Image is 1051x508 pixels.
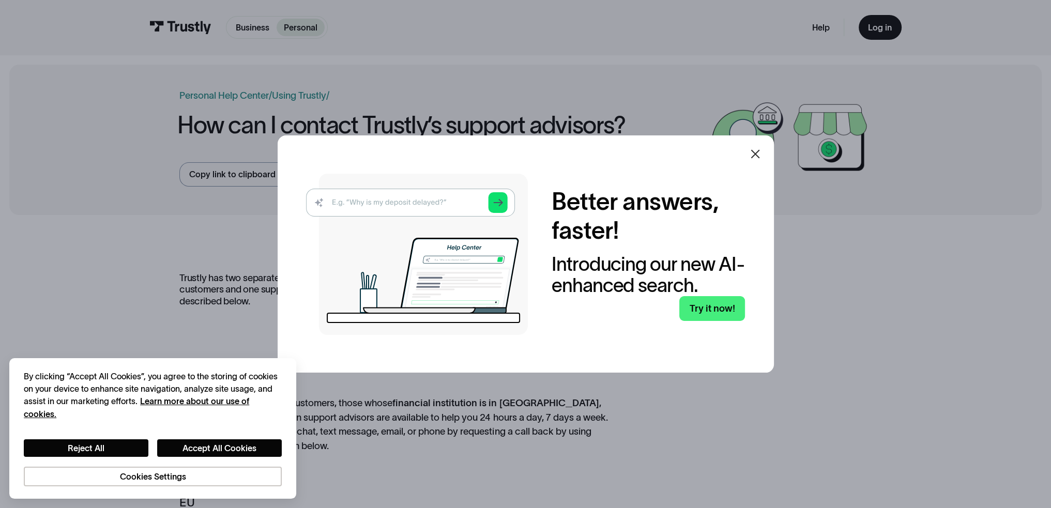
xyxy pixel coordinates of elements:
[9,358,296,499] div: Cookie banner
[552,187,745,244] h2: Better answers, faster!
[157,439,282,457] button: Accept All Cookies
[24,396,249,418] a: More information about your privacy, opens in a new tab
[24,467,282,487] button: Cookies Settings
[24,370,282,487] div: Privacy
[24,370,282,420] div: By clicking “Accept All Cookies”, you agree to the storing of cookies on your device to enhance s...
[24,439,148,457] button: Reject All
[552,254,745,296] div: Introducing our new AI-enhanced search.
[679,296,745,321] a: Try it now!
